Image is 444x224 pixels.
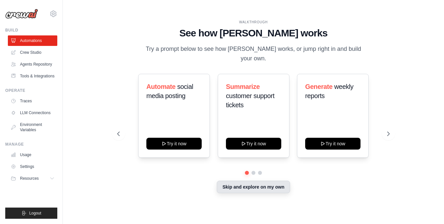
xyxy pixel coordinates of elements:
[217,181,290,193] button: Skip and explore on my own
[8,119,57,135] a: Environment Variables
[8,71,57,81] a: Tools & Integrations
[20,176,39,181] span: Resources
[8,108,57,118] a: LLM Connections
[226,83,260,90] span: Summarize
[5,28,57,33] div: Build
[8,47,57,58] a: Crew Studio
[8,161,57,172] a: Settings
[5,208,57,219] button: Logout
[411,193,444,224] iframe: Chat Widget
[8,96,57,106] a: Traces
[5,142,57,147] div: Manage
[146,83,176,90] span: Automate
[117,27,390,39] h1: See how [PERSON_NAME] works
[8,150,57,160] a: Usage
[5,88,57,93] div: Operate
[8,173,57,184] button: Resources
[305,83,333,90] span: Generate
[143,44,363,64] p: Try a prompt below to see how [PERSON_NAME] works, or jump right in and build your own.
[226,92,274,109] span: customer support tickets
[226,138,281,150] button: Try it now
[8,59,57,70] a: Agents Repository
[305,138,361,150] button: Try it now
[117,20,390,25] div: WALKTHROUGH
[8,35,57,46] a: Automations
[146,138,202,150] button: Try it now
[5,9,38,19] img: Logo
[29,211,41,216] span: Logout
